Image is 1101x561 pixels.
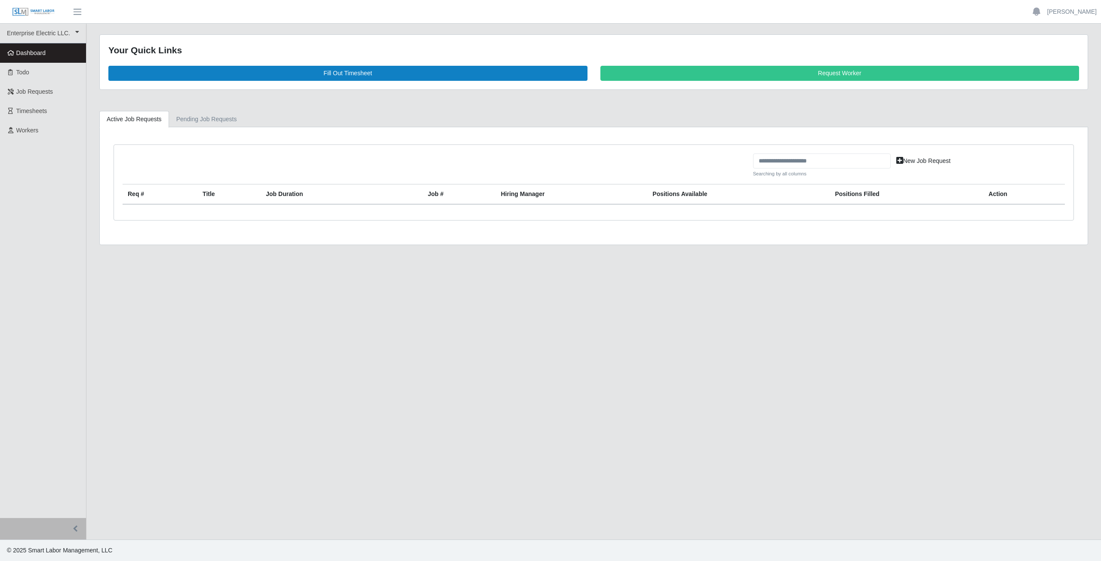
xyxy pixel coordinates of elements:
[16,88,53,95] span: Job Requests
[495,184,647,205] th: Hiring Manager
[891,153,956,169] a: New Job Request
[647,184,830,205] th: Positions Available
[16,49,46,56] span: Dashboard
[108,43,1079,57] div: Your Quick Links
[108,66,587,81] a: Fill Out Timesheet
[261,184,394,205] th: Job Duration
[830,184,983,205] th: Positions Filled
[16,127,39,134] span: Workers
[12,7,55,17] img: SLM Logo
[423,184,496,205] th: Job #
[99,111,169,128] a: Active Job Requests
[753,170,891,178] small: Searching by all columns
[169,111,244,128] a: Pending Job Requests
[16,107,47,114] span: Timesheets
[123,184,197,205] th: Req #
[197,184,261,205] th: Title
[984,184,1065,205] th: Action
[600,66,1079,81] a: Request Worker
[7,547,112,554] span: © 2025 Smart Labor Management, LLC
[16,69,29,76] span: Todo
[1047,7,1097,16] a: [PERSON_NAME]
